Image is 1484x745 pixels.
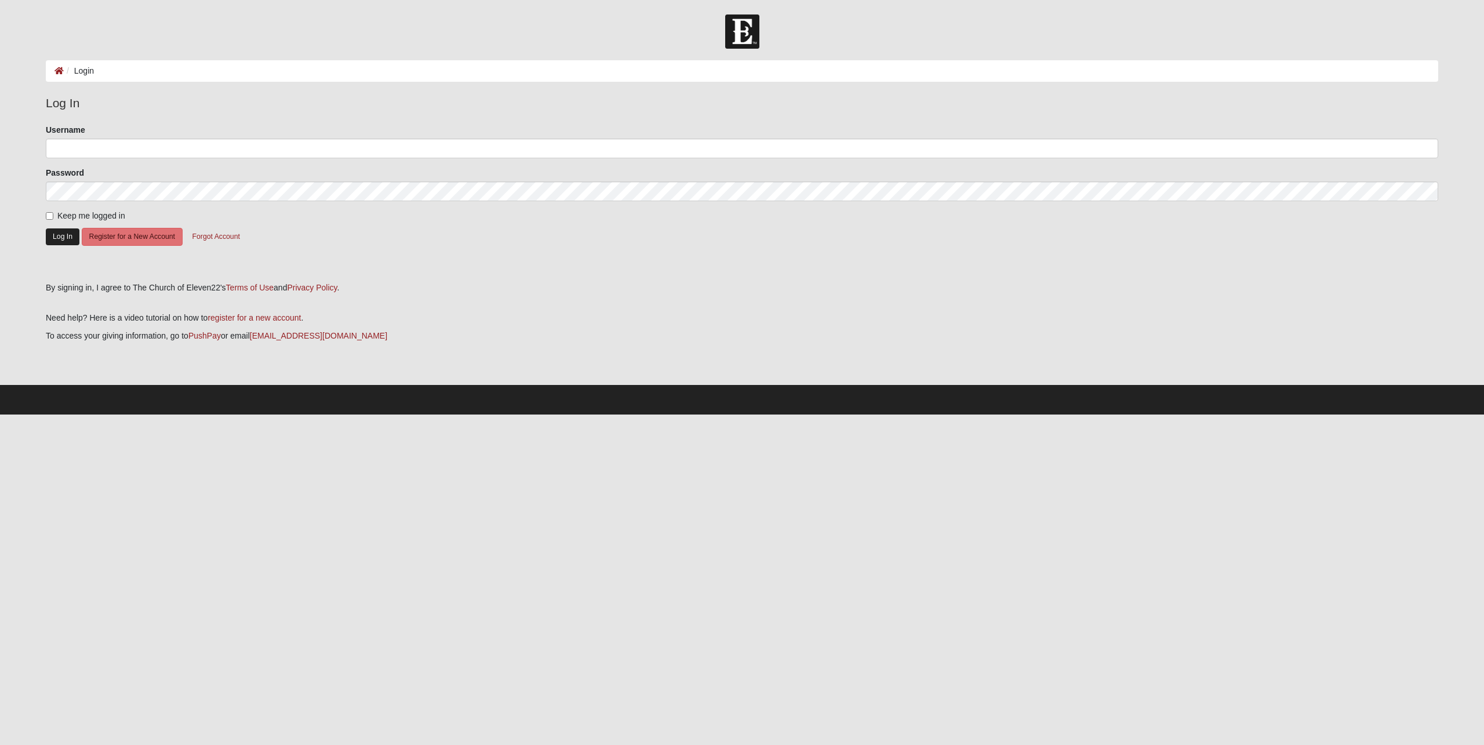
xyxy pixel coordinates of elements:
legend: Log In [46,94,1438,112]
a: Terms of Use [226,283,274,292]
a: Privacy Policy [287,283,337,292]
a: PushPay [188,331,221,340]
input: Keep me logged in [46,212,53,220]
p: To access your giving information, go to or email [46,330,1438,342]
div: By signing in, I agree to The Church of Eleven22's and . [46,282,1438,294]
img: Church of Eleven22 Logo [725,14,759,49]
button: Register for a New Account [82,228,183,246]
a: [EMAIL_ADDRESS][DOMAIN_NAME] [250,331,387,340]
label: Username [46,124,85,136]
a: register for a new account [208,313,301,322]
button: Forgot Account [185,228,248,246]
button: Log In [46,228,79,245]
li: Login [64,65,94,77]
span: Keep me logged in [57,211,125,220]
label: Password [46,167,84,179]
p: Need help? Here is a video tutorial on how to . [46,312,1438,324]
